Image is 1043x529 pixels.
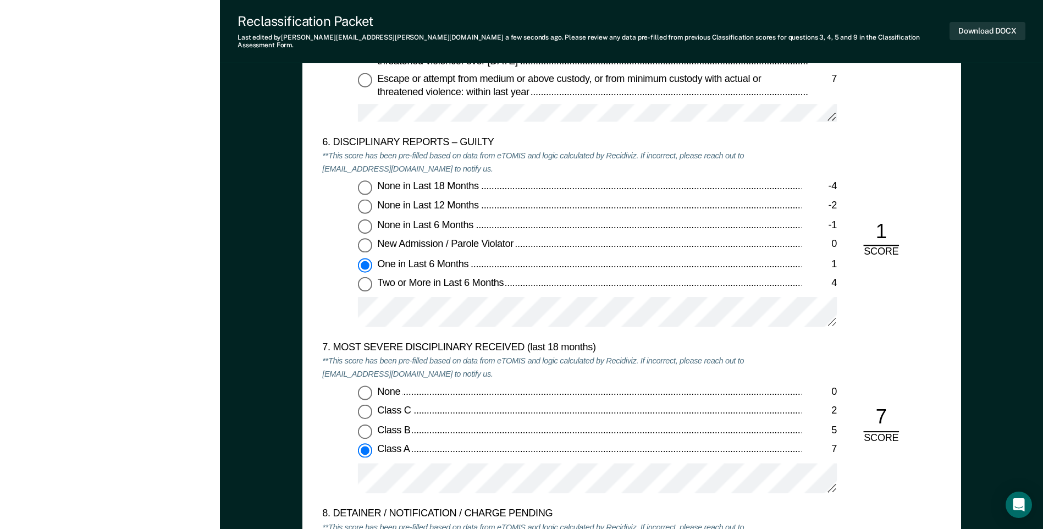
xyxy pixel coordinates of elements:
[950,22,1025,40] button: Download DOCX
[358,219,372,233] input: None in Last 6 Months-1
[377,444,412,455] span: Class A
[322,508,801,521] div: 8. DETAINER / NOTIFICATION / CHARGE PENDING
[377,405,413,416] span: Class C
[322,356,744,379] em: **This score has been pre-filled based on data from eTOMIS and logic calculated by Recidiviz. If ...
[801,385,837,399] div: 0
[863,405,899,432] div: 7
[801,200,837,213] div: -2
[358,239,372,253] input: New Admission / Parole Violator0
[358,444,372,458] input: Class A7
[377,425,412,436] span: Class B
[358,277,372,291] input: Two or More in Last 6 Months4
[377,239,516,250] span: New Admission / Parole Violator
[358,385,372,400] input: None0
[801,405,837,418] div: 2
[854,246,908,260] div: SCORE
[358,425,372,439] input: Class B5
[377,180,481,191] span: None in Last 18 Months
[801,277,837,290] div: 4
[377,73,761,97] span: Escape or attempt from medium or above custody, or from minimum custody with actual or threatened...
[854,432,908,445] div: SCORE
[1006,492,1032,518] div: Open Intercom Messenger
[377,200,481,211] span: None in Last 12 Months
[801,239,837,252] div: 0
[801,180,837,194] div: -4
[322,136,801,150] div: 6. DISCIPLINARY REPORTS – GUILTY
[863,219,899,246] div: 1
[377,277,506,288] span: Two or More in Last 6 Months
[358,73,372,87] input: Escape or attempt from medium or above custody, or from minimum custody with actual or threatened...
[358,180,372,195] input: None in Last 18 Months-4
[322,151,744,174] em: **This score has been pre-filled based on data from eTOMIS and logic calculated by Recidiviz. If ...
[358,258,372,272] input: One in Last 6 Months1
[505,34,562,41] span: a few seconds ago
[801,444,837,457] div: 7
[238,13,950,29] div: Reclassification Packet
[358,405,372,419] input: Class C2
[801,258,837,271] div: 1
[801,219,837,232] div: -1
[377,258,471,269] span: One in Last 6 Months
[801,425,837,438] div: 5
[322,341,801,355] div: 7. MOST SEVERE DISCIPLINARY RECEIVED (last 18 months)
[238,34,950,49] div: Last edited by [PERSON_NAME][EMAIL_ADDRESS][PERSON_NAME][DOMAIN_NAME] . Please review any data pr...
[377,385,402,396] span: None
[808,73,836,86] div: 7
[358,200,372,214] input: None in Last 12 Months-2
[377,219,475,230] span: None in Last 6 Months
